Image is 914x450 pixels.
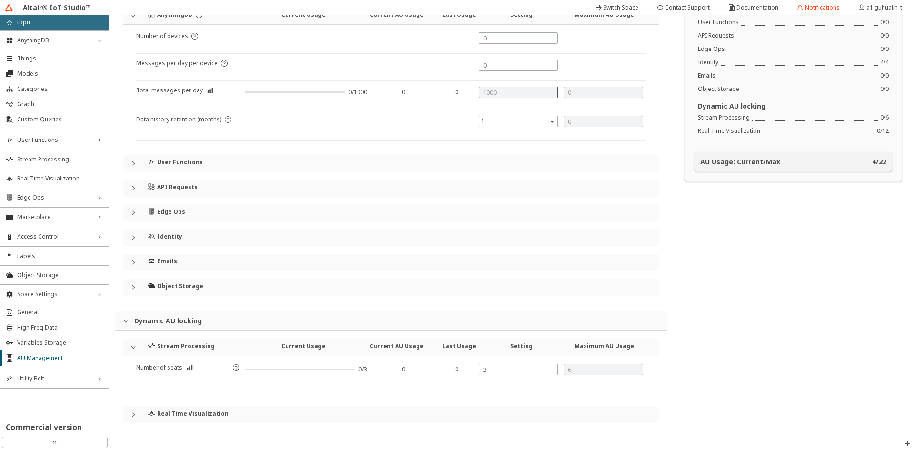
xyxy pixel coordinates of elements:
span: Custom Queries [17,116,103,123]
span: Access Control [17,233,92,240]
p: topu [17,18,30,27]
span: expanded [130,13,136,19]
span: collapsed [130,412,136,418]
div: Edge Ops [698,45,725,53]
span: collapsed [130,235,136,240]
div: AnythingDBCurrent UsageCurrent AU UsageLast UsageSettingMaximum AU Usage [123,7,659,24]
div: 0 / 0 [880,85,889,93]
div: Real Time Visualization [698,127,760,135]
span: Graph [17,100,103,108]
article: Number of devices [136,32,188,53]
div: Object Storage [123,279,659,296]
div: 4 / 4 [880,59,889,66]
span: Marketplace [17,213,92,221]
span: High Freq Data [17,324,103,331]
article: Total messages per day [136,87,203,108]
article: Data history retention (months) [136,116,221,140]
span: collapsed [130,185,136,191]
span: User Functions [17,136,92,144]
div: Stream Processing [698,114,750,121]
div: Identity [123,229,659,246]
h4: API Requests [157,183,198,191]
div: User Functions [698,19,739,26]
span: Variables Storage [17,339,103,347]
span: Labels [17,252,103,260]
div: 0 / 6 [880,114,889,121]
span: collapsed [130,284,136,290]
h3: Dynamic AU locking [134,317,659,325]
h4: Setting [480,342,563,350]
h4: Identity [157,233,182,240]
div: User Functions [123,155,659,172]
h4: 4 / 22 [872,158,886,166]
span: Real Time Visualization [17,175,103,182]
h4: Real Time Visualization [157,410,228,418]
div: API Requests [698,32,734,40]
div: Stream ProcessingCurrent UsageCurrent AU UsageLast UsageSettingMaximum AU Usage [123,339,659,356]
span: Utility Belt [17,375,92,382]
div: Identity [698,59,718,66]
div: 0 / 0 [880,72,889,80]
span: Edge Ops [17,194,92,201]
div: 0 [440,366,473,373]
div: 0/3 [358,366,367,373]
div: 0 [377,89,431,96]
div: 0 / 0 [880,45,889,53]
div: 0 / 12 [877,127,889,135]
span: collapsed [130,260,136,265]
h4: Maximum AU Usage [563,342,646,350]
span: Stream Processing [17,156,103,163]
h4: User Functions [157,159,203,166]
span: AnythingDB [17,37,92,44]
h4: Edge Ops [157,208,185,216]
div: Real Time Visualization [123,406,659,423]
span: AU Management [17,354,103,362]
div: Edge Ops [123,204,659,221]
h4: AU Usage: Current/Max [700,158,780,166]
div: 0 / 0 [880,32,889,40]
article: Number of seats [136,364,182,385]
div: 0/1000 [348,89,367,96]
article: Messages per day per device [136,60,218,80]
div: Object Storage [698,85,739,93]
div: 0 / 0 [880,19,889,26]
h4: Object Storage [157,282,203,290]
span: expanded [123,318,129,324]
span: expanded [130,344,136,350]
span: collapsed [130,210,136,216]
div: Emails [123,254,659,271]
h4: Emails [157,258,177,265]
div: 0 [377,366,431,373]
span: Categories [17,85,103,93]
h4: Current AU Usage [355,342,438,350]
span: Things [17,55,103,62]
div: Dynamic AU locking [115,311,667,330]
span: General [17,309,103,316]
span: Object Storage [17,271,103,279]
span: 1 [481,116,558,127]
span: Space Settings [17,290,92,298]
div: Emails [698,72,715,80]
span: Models [17,70,103,78]
span: collapsed [130,160,136,166]
h4: Last Usage [438,342,480,350]
h3: Dynamic AU locking [698,102,889,110]
div: 0 [440,89,473,96]
h4: Stream Processing [157,342,215,350]
h4: Current Usage [251,342,355,350]
div: API Requests [123,180,659,197]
